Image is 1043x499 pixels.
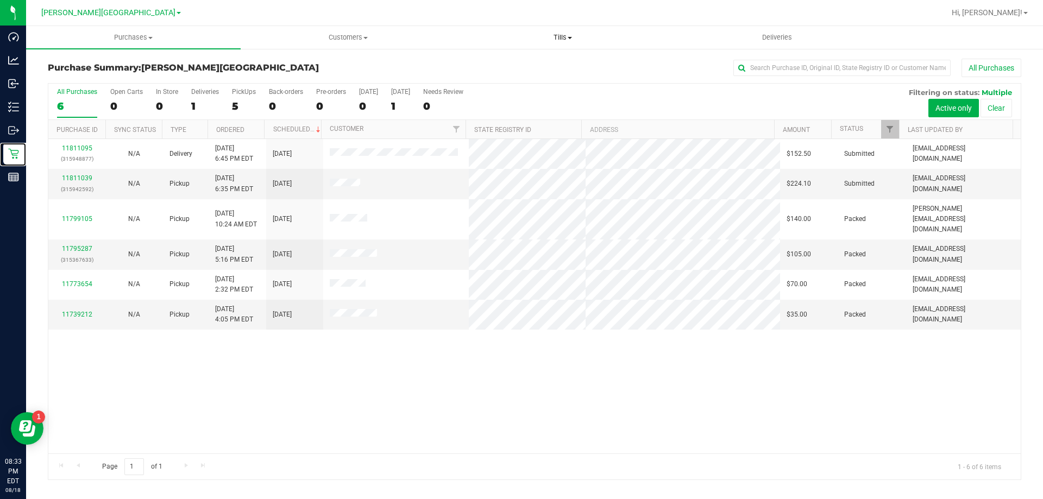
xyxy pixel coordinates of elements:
[316,88,346,96] div: Pre-orders
[273,179,292,189] span: [DATE]
[232,100,256,112] div: 5
[62,311,92,318] a: 11739212
[241,33,455,42] span: Customers
[128,250,140,258] span: Not Applicable
[448,120,466,138] a: Filter
[169,214,190,224] span: Pickup
[8,172,19,182] inline-svg: Reports
[908,126,963,134] a: Last Updated By
[581,120,774,139] th: Address
[11,412,43,445] iframe: Resource center
[949,458,1010,475] span: 1 - 6 of 6 items
[962,59,1021,77] button: All Purchases
[191,100,219,112] div: 1
[273,279,292,289] span: [DATE]
[128,309,140,320] button: N/A
[8,78,19,89] inline-svg: Inbound
[128,215,140,223] span: Not Applicable
[128,279,140,289] button: N/A
[169,149,192,159] span: Delivery
[110,88,143,96] div: Open Carts
[913,143,1014,164] span: [EMAIL_ADDRESS][DOMAIN_NAME]
[62,174,92,182] a: 11811039
[913,244,1014,264] span: [EMAIL_ADDRESS][DOMAIN_NAME]
[273,149,292,159] span: [DATE]
[455,26,670,49] a: Tills
[26,33,241,42] span: Purchases
[359,100,378,112] div: 0
[62,215,92,223] a: 11799105
[787,249,811,260] span: $105.00
[5,457,21,486] p: 08:33 PM EDT
[5,486,21,494] p: 08/18
[169,279,190,289] span: Pickup
[215,244,253,264] span: [DATE] 5:16 PM EDT
[232,88,256,96] div: PickUps
[913,173,1014,194] span: [EMAIL_ADDRESS][DOMAIN_NAME]
[844,279,866,289] span: Packed
[423,100,463,112] div: 0
[55,184,99,194] p: (315942592)
[215,209,257,229] span: [DATE] 10:24 AM EDT
[8,125,19,136] inline-svg: Outbound
[747,33,807,42] span: Deliveries
[216,126,244,134] a: Ordered
[8,31,19,42] inline-svg: Dashboard
[456,33,669,42] span: Tills
[62,144,92,152] a: 11811095
[909,88,979,97] span: Filtering on status:
[913,274,1014,295] span: [EMAIL_ADDRESS][DOMAIN_NAME]
[8,102,19,112] inline-svg: Inventory
[48,63,372,73] h3: Purchase Summary:
[273,214,292,224] span: [DATE]
[844,149,875,159] span: Submitted
[330,125,363,132] a: Customer
[8,148,19,159] inline-svg: Retail
[787,309,807,320] span: $35.00
[670,26,884,49] a: Deliveries
[169,309,190,320] span: Pickup
[93,458,171,475] span: Page of 1
[57,88,97,96] div: All Purchases
[844,214,866,224] span: Packed
[8,55,19,66] inline-svg: Analytics
[359,88,378,96] div: [DATE]
[215,274,253,295] span: [DATE] 2:32 PM EDT
[844,309,866,320] span: Packed
[169,249,190,260] span: Pickup
[124,458,144,475] input: 1
[787,214,811,224] span: $140.00
[844,249,866,260] span: Packed
[26,26,241,49] a: Purchases
[215,173,253,194] span: [DATE] 6:35 PM EDT
[141,62,319,73] span: [PERSON_NAME][GEOGRAPHIC_DATA]
[391,88,410,96] div: [DATE]
[55,255,99,265] p: (315367633)
[981,99,1012,117] button: Clear
[913,204,1014,235] span: [PERSON_NAME][EMAIL_ADDRESS][DOMAIN_NAME]
[273,309,292,320] span: [DATE]
[55,154,99,164] p: (315948877)
[156,88,178,96] div: In Store
[733,60,951,76] input: Search Purchase ID, Original ID, State Registry ID or Customer Name...
[783,126,810,134] a: Amount
[128,249,140,260] button: N/A
[881,120,899,138] a: Filter
[156,100,178,112] div: 0
[110,100,143,112] div: 0
[913,304,1014,325] span: [EMAIL_ADDRESS][DOMAIN_NAME]
[128,179,140,189] button: N/A
[128,214,140,224] button: N/A
[62,280,92,288] a: 11773654
[840,125,863,132] a: Status
[114,126,156,134] a: Sync Status
[41,8,175,17] span: [PERSON_NAME][GEOGRAPHIC_DATA]
[128,149,140,159] button: N/A
[128,280,140,288] span: Not Applicable
[62,245,92,252] a: 11795287
[844,179,875,189] span: Submitted
[273,125,323,133] a: Scheduled
[169,179,190,189] span: Pickup
[128,180,140,187] span: Not Applicable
